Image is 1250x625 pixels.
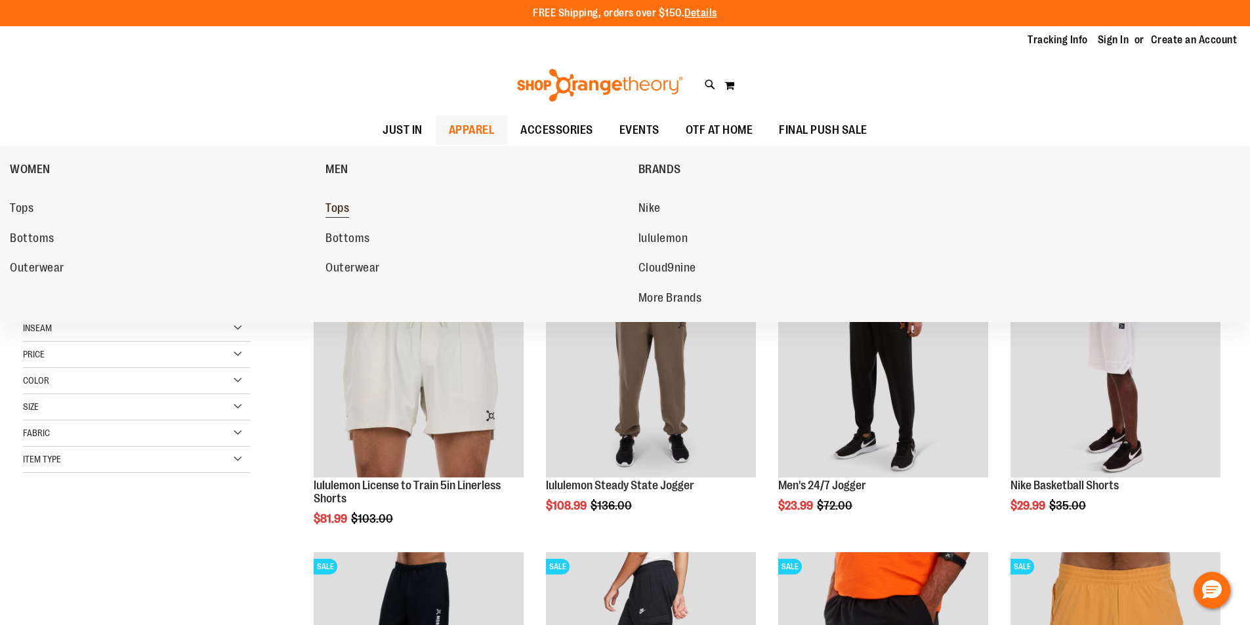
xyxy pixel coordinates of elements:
span: SALE [1010,559,1034,575]
span: EVENTS [619,115,659,145]
img: Product image for 24/7 Jogger [778,268,988,477]
div: product [307,261,530,558]
div: product [1004,261,1227,546]
span: MEN [325,163,348,179]
span: Tops [10,201,33,218]
span: JUST IN [383,115,423,145]
span: Outerwear [10,261,64,277]
span: SALE [314,559,337,575]
a: JUST IN [369,115,436,146]
a: EVENTS [606,115,673,146]
span: More Brands [638,291,702,308]
a: Details [684,7,717,19]
div: product [772,261,995,546]
span: Fabric [23,428,50,438]
a: MEN [325,152,631,186]
span: OTF AT HOME [686,115,753,145]
button: Hello, have a question? Let’s chat. [1194,572,1230,609]
img: Shop Orangetheory [515,69,685,102]
span: Inseam [23,323,52,333]
span: Price [23,349,45,359]
span: Cloud9nine [638,261,696,277]
span: SALE [546,559,570,575]
span: $81.99 [314,512,349,525]
span: Outerwear [325,261,380,277]
a: Nike Basketball Shorts [1010,479,1119,492]
div: product [539,261,762,546]
a: Tracking Info [1028,33,1088,47]
span: Tops [325,201,349,218]
span: FINAL PUSH SALE [779,115,867,145]
span: $72.00 [817,499,854,512]
a: WOMEN [10,152,319,186]
a: lululemon License to Train 5in Linerless Shorts [314,479,501,505]
span: $23.99 [778,499,815,512]
span: Size [23,401,39,412]
span: BRANDS [638,163,681,179]
span: $136.00 [591,499,634,512]
span: $29.99 [1010,499,1047,512]
span: Item Type [23,454,61,464]
span: WOMEN [10,163,51,179]
a: OTF AT HOME [673,115,766,146]
a: Product image for Nike Basketball Shorts [1010,268,1220,479]
span: $108.99 [546,499,589,512]
a: Product image for 24/7 JoggerSALE [778,268,988,479]
span: SALE [778,559,802,575]
span: $103.00 [351,512,395,525]
a: lululemon Steady State JoggerSALE [546,268,756,479]
a: Sign In [1098,33,1129,47]
span: $35.00 [1049,499,1088,512]
a: lululemon License to Train 5in Linerless ShortsSALE [314,268,524,479]
span: Nike [638,201,661,218]
span: APPAREL [449,115,495,145]
a: ACCESSORIES [507,115,606,146]
a: BRANDS [638,152,948,186]
span: Bottoms [325,232,370,248]
a: Tops [325,197,625,220]
span: lululemon [638,232,688,248]
img: lululemon License to Train 5in Linerless Shorts [314,268,524,477]
img: lululemon Steady State Jogger [546,268,756,477]
a: Outerwear [325,256,625,280]
a: Men's 24/7 Jogger [778,479,866,492]
a: FINAL PUSH SALE [766,115,881,146]
p: FREE Shipping, orders over $150. [533,6,717,21]
img: Product image for Nike Basketball Shorts [1010,268,1220,477]
span: Bottoms [10,232,54,248]
span: ACCESSORIES [520,115,593,145]
a: APPAREL [436,115,508,145]
a: lululemon Steady State Jogger [546,479,694,492]
a: Create an Account [1151,33,1238,47]
span: Color [23,375,49,386]
a: Bottoms [325,227,625,251]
